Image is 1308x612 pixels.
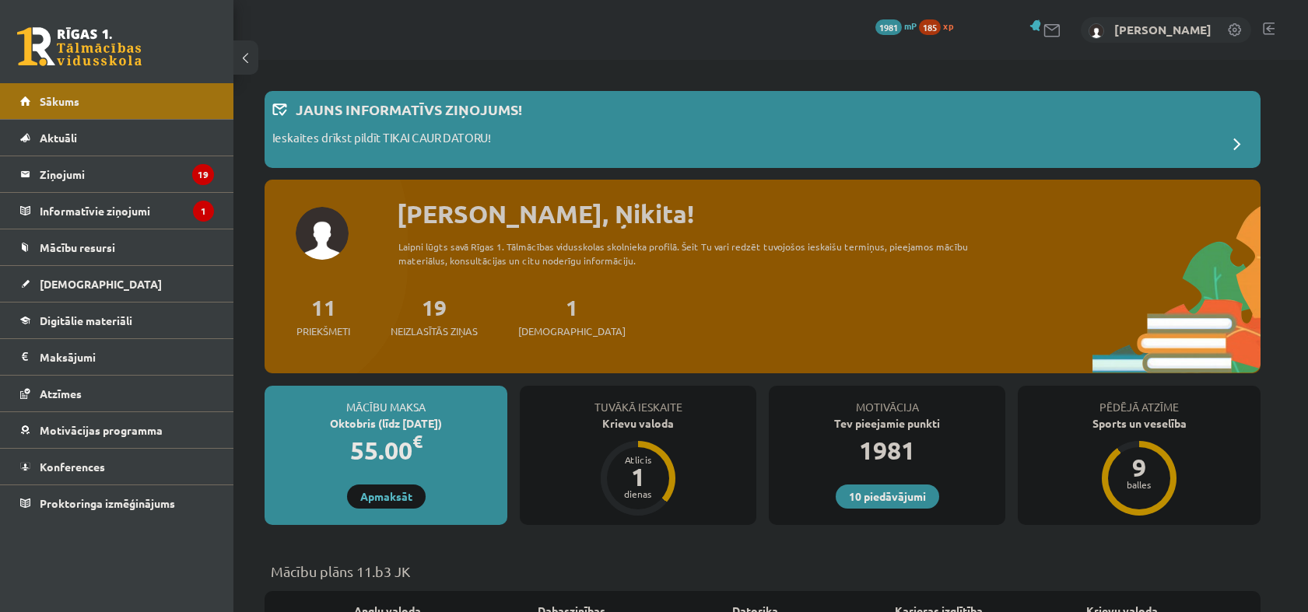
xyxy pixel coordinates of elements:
span: Aktuāli [40,131,77,145]
div: Pēdējā atzīme [1018,386,1261,415]
a: 1981 mP [875,19,917,32]
a: Sports un veselība 9 balles [1018,415,1261,518]
span: 1981 [875,19,902,35]
a: 19Neizlasītās ziņas [391,293,478,339]
div: [PERSON_NAME], Ņikita! [397,195,1261,233]
span: € [412,430,423,453]
div: Tev pieejamie punkti [769,415,1005,432]
a: Jauns informatīvs ziņojums! Ieskaites drīkst pildīt TIKAI CAUR DATORU! [272,99,1253,160]
a: 185 xp [919,19,961,32]
div: 9 [1116,455,1162,480]
a: Konferences [20,449,214,484]
span: Proktoringa izmēģinājums [40,496,175,510]
span: Priekšmeti [296,323,350,339]
div: Mācību maksa [265,386,507,415]
a: Sākums [20,83,214,119]
div: Oktobris (līdz [DATE]) [265,415,507,432]
div: balles [1116,480,1162,489]
span: Konferences [40,460,105,474]
span: Atzīmes [40,386,82,400]
span: [DEMOGRAPHIC_DATA] [518,323,626,339]
a: Proktoringa izmēģinājums [20,485,214,521]
span: Motivācijas programma [40,423,163,437]
a: Digitālie materiāli [20,303,214,338]
p: Mācību plāns 11.b3 JK [271,561,1254,582]
a: Apmaksāt [347,484,426,509]
a: Maksājumi [20,339,214,375]
a: Motivācijas programma [20,412,214,448]
a: Ziņojumi19 [20,156,214,192]
img: Ņikita Vabiks [1089,23,1104,39]
div: 55.00 [265,432,507,469]
p: Ieskaites drīkst pildīt TIKAI CAUR DATORU! [272,129,491,151]
a: Atzīmes [20,376,214,411]
div: Motivācija [769,386,1005,415]
a: [PERSON_NAME] [1114,22,1212,37]
a: 1[DEMOGRAPHIC_DATA] [518,293,626,339]
a: 10 piedāvājumi [836,484,939,509]
div: Laipni lūgts savā Rīgas 1. Tālmācības vidusskolas skolnieka profilā. Šeit Tu vari redzēt tuvojošo... [398,240,996,268]
div: 1 [615,464,661,489]
a: Mācību resursi [20,229,214,265]
legend: Maksājumi [40,339,214,375]
div: Tuvākā ieskaite [520,386,756,415]
a: Krievu valoda Atlicis 1 dienas [520,415,756,518]
a: Aktuāli [20,120,214,156]
div: Atlicis [615,455,661,464]
span: xp [943,19,953,32]
div: Krievu valoda [520,415,756,432]
span: Neizlasītās ziņas [391,323,478,339]
span: 185 [919,19,941,35]
span: Mācību resursi [40,240,115,254]
span: [DEMOGRAPHIC_DATA] [40,277,162,291]
span: Sākums [40,94,79,108]
div: Sports un veselība [1018,415,1261,432]
a: Informatīvie ziņojumi1 [20,193,214,229]
span: Digitālie materiāli [40,313,132,327]
i: 19 [192,164,214,185]
span: mP [904,19,917,32]
p: Jauns informatīvs ziņojums! [296,99,522,120]
div: dienas [615,489,661,498]
legend: Informatīvie ziņojumi [40,193,214,229]
i: 1 [193,201,214,222]
legend: Ziņojumi [40,156,214,192]
a: [DEMOGRAPHIC_DATA] [20,266,214,302]
div: 1981 [769,432,1005,469]
a: 11Priekšmeti [296,293,350,339]
a: Rīgas 1. Tālmācības vidusskola [17,27,142,66]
